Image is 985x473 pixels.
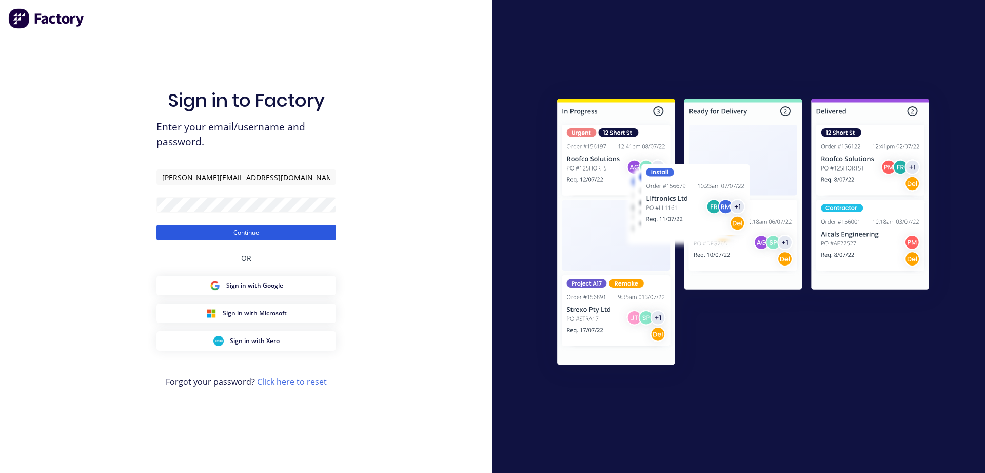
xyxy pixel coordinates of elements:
[210,280,220,291] img: Google Sign in
[241,240,251,276] div: OR
[156,225,336,240] button: Continue
[223,309,287,318] span: Sign in with Microsoft
[206,308,216,318] img: Microsoft Sign in
[156,120,336,149] span: Enter your email/username and password.
[213,336,224,346] img: Xero Sign in
[230,336,280,346] span: Sign in with Xero
[8,8,85,29] img: Factory
[156,276,336,295] button: Google Sign inSign in with Google
[166,375,327,388] span: Forgot your password?
[535,78,952,389] img: Sign in
[156,169,336,185] input: Email/Username
[226,281,283,290] span: Sign in with Google
[168,89,325,111] h1: Sign in to Factory
[156,304,336,323] button: Microsoft Sign inSign in with Microsoft
[257,376,327,387] a: Click here to reset
[156,331,336,351] button: Xero Sign inSign in with Xero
